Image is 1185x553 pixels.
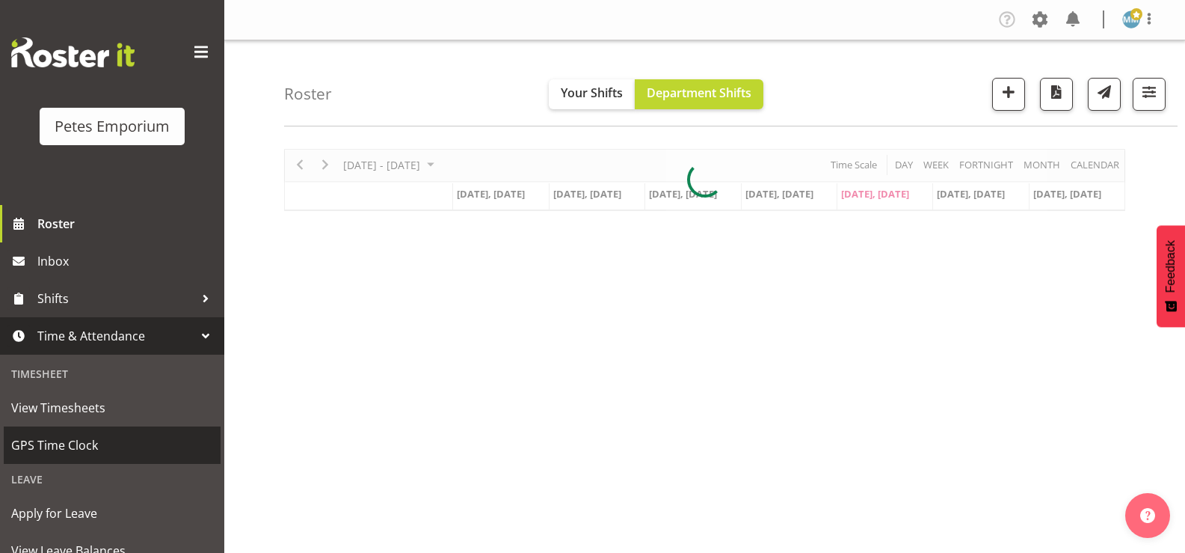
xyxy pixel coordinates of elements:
span: Shifts [37,287,194,310]
span: GPS Time Clock [11,434,213,456]
button: Your Shifts [549,79,635,109]
button: Filter Shifts [1133,78,1166,111]
a: GPS Time Clock [4,427,221,464]
div: Petes Emporium [55,115,170,138]
span: Roster [37,213,217,235]
button: Add a new shift [992,78,1025,111]
span: Your Shifts [561,85,623,101]
button: Send a list of all shifts for the selected filtered period to all rostered employees. [1088,78,1121,111]
span: Department Shifts [647,85,751,101]
span: Apply for Leave [11,502,213,525]
span: Time & Attendance [37,325,194,347]
a: Apply for Leave [4,495,221,532]
img: mandy-mosley3858.jpg [1122,10,1140,28]
h4: Roster [284,85,332,103]
button: Department Shifts [635,79,763,109]
img: help-xxl-2.png [1140,508,1155,523]
div: Leave [4,464,221,495]
button: Feedback - Show survey [1157,225,1185,327]
img: Rosterit website logo [11,37,135,67]
button: Download a PDF of the roster according to the set date range. [1040,78,1073,111]
span: Feedback [1164,240,1178,293]
span: Inbox [37,250,217,272]
span: View Timesheets [11,397,213,419]
a: View Timesheets [4,389,221,427]
div: Timesheet [4,358,221,389]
